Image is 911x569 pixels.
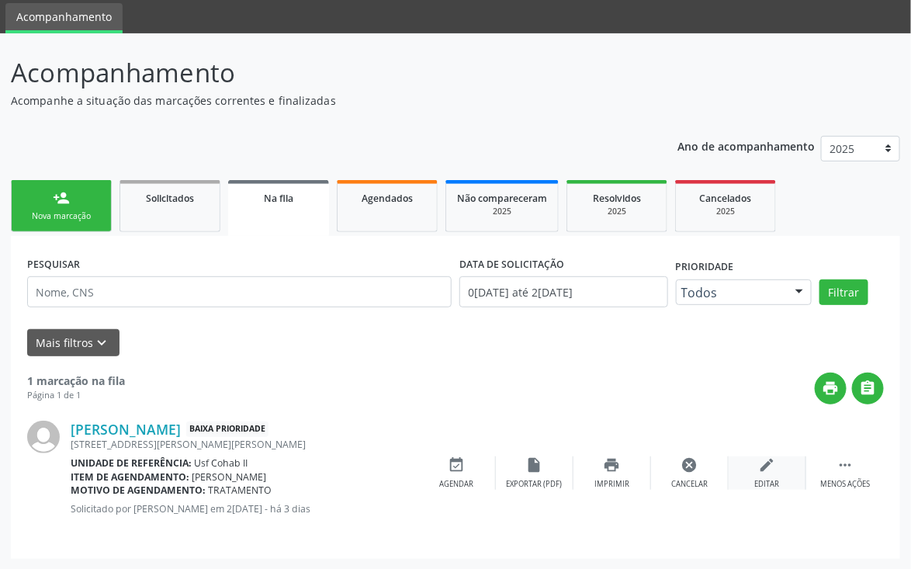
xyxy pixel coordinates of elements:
[71,470,189,484] b: Item de agendamento:
[209,484,272,497] span: TRATAMENTO
[27,276,452,307] input: Nome, CNS
[27,373,125,388] strong: 1 marcação na fila
[700,192,752,205] span: Cancelados
[820,479,870,490] div: Menos ações
[71,502,418,515] p: Solicitado por [PERSON_NAME] em 2[DATE] - há 3 dias
[815,373,847,404] button: print
[687,206,764,217] div: 2025
[71,456,192,470] b: Unidade de referência:
[264,192,293,205] span: Na fila
[449,456,466,474] i: event_available
[681,285,781,300] span: Todos
[146,192,194,205] span: Solicitados
[604,456,621,474] i: print
[459,252,564,276] label: DATA DE SOLICITAÇÃO
[671,479,708,490] div: Cancelar
[755,479,780,490] div: Editar
[594,479,629,490] div: Imprimir
[676,255,734,279] label: Prioridade
[578,206,656,217] div: 2025
[27,421,60,453] img: img
[507,479,563,490] div: Exportar (PDF)
[27,329,120,356] button: Mais filtroskeyboard_arrow_down
[71,484,206,497] b: Motivo de agendamento:
[5,3,123,33] a: Acompanhamento
[11,54,633,92] p: Acompanhamento
[860,380,877,397] i: 
[593,192,641,205] span: Resolvidos
[681,456,698,474] i: cancel
[526,456,543,474] i: insert_drive_file
[27,389,125,402] div: Página 1 de 1
[440,479,474,490] div: Agendar
[186,422,268,438] span: Baixa Prioridade
[459,276,668,307] input: Selecione um intervalo
[71,438,418,451] div: [STREET_ADDRESS][PERSON_NAME][PERSON_NAME]
[457,192,547,205] span: Não compareceram
[457,206,547,217] div: 2025
[678,136,816,155] p: Ano de acompanhamento
[27,252,80,276] label: PESQUISAR
[53,189,70,206] div: person_add
[759,456,776,474] i: edit
[195,456,248,470] span: Usf Cohab II
[852,373,884,404] button: 
[11,92,633,109] p: Acompanhe a situação das marcações correntes e finalizadas
[71,421,181,438] a: [PERSON_NAME]
[819,279,868,306] button: Filtrar
[23,210,100,222] div: Nova marcação
[362,192,413,205] span: Agendados
[94,335,111,352] i: keyboard_arrow_down
[192,470,267,484] span: [PERSON_NAME]
[823,380,840,397] i: print
[837,456,854,474] i: 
